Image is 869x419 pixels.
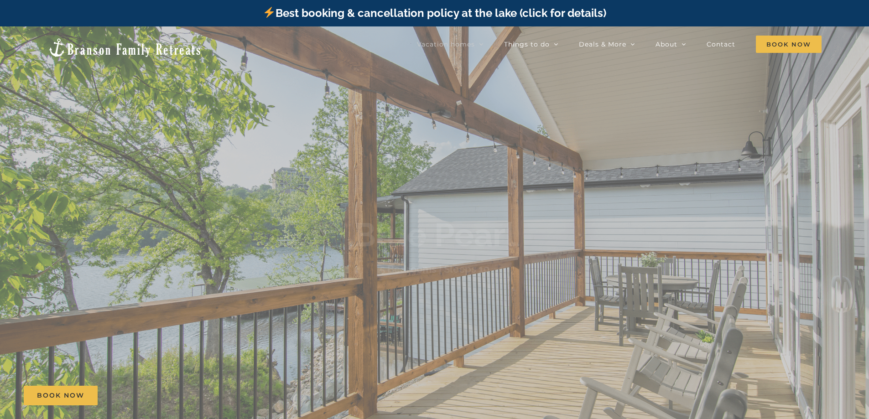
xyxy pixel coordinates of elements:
[656,35,686,53] a: About
[417,35,822,53] nav: Main Menu
[504,41,550,47] span: Things to do
[579,35,635,53] a: Deals & More
[756,36,822,53] span: Book Now
[579,41,626,47] span: Deals & More
[354,216,516,254] b: Blue Pearl
[47,37,202,58] img: Branson Family Retreats Logo
[417,41,475,47] span: Vacation homes
[417,35,484,53] a: Vacation homes
[37,392,84,399] span: Book Now
[263,6,606,20] a: Best booking & cancellation policy at the lake (click for details)
[656,41,677,47] span: About
[707,35,735,53] a: Contact
[380,263,490,275] h3: 5 Bedrooms | Sleeps 10
[264,7,275,18] img: ⚡️
[504,35,558,53] a: Things to do
[24,386,98,405] a: Book Now
[707,41,735,47] span: Contact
